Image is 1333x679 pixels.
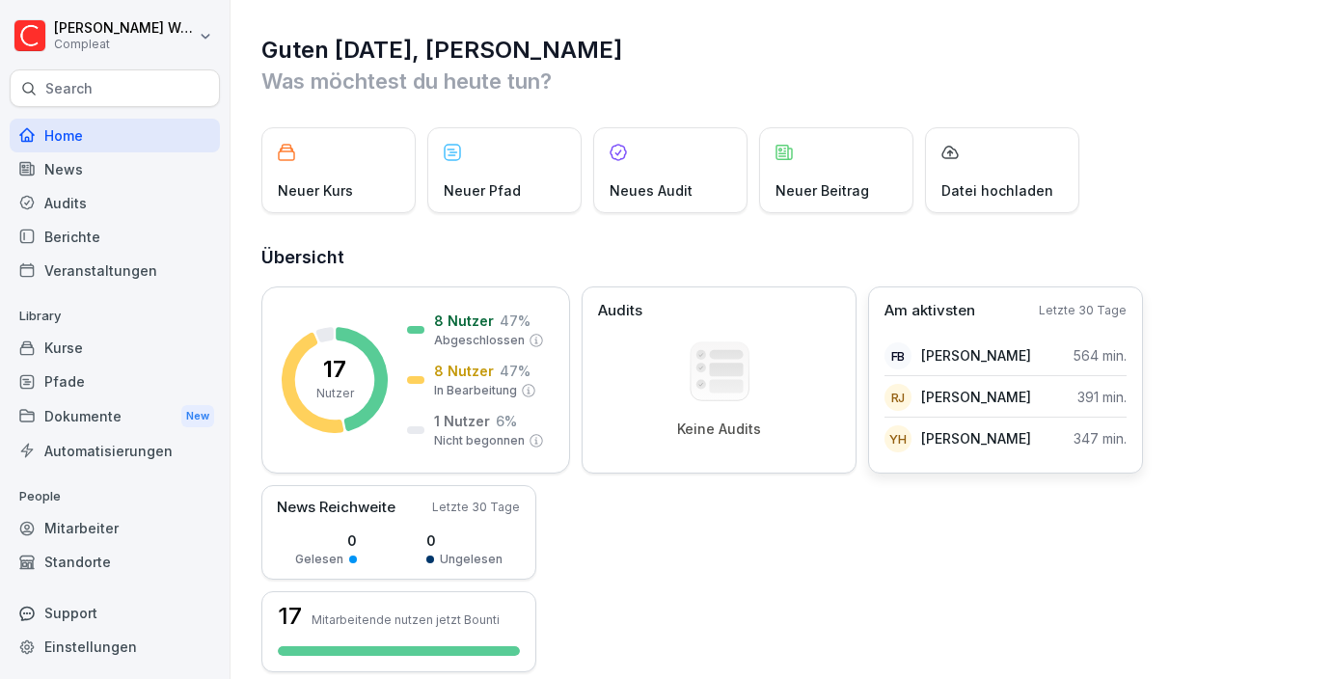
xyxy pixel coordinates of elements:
[10,630,220,664] a: Einstellungen
[316,385,354,402] p: Nutzer
[10,119,220,152] a: Home
[434,432,525,449] p: Nicht begonnen
[432,499,520,516] p: Letzte 30 Tage
[440,551,503,568] p: Ungelesen
[775,180,869,201] p: Neuer Beitrag
[434,311,494,331] p: 8 Nutzer
[323,358,346,381] p: 17
[426,530,503,551] p: 0
[496,411,517,431] p: 6 %
[434,411,490,431] p: 1 Nutzer
[1039,302,1127,319] p: Letzte 30 Tage
[1077,387,1127,407] p: 391 min.
[921,428,1031,448] p: [PERSON_NAME]
[10,511,220,545] a: Mitarbeiter
[884,384,911,411] div: RJ
[278,605,302,628] h3: 17
[181,405,214,427] div: New
[295,530,357,551] p: 0
[500,311,530,331] p: 47 %
[54,38,195,51] p: Compleat
[921,345,1031,366] p: [PERSON_NAME]
[1074,428,1127,448] p: 347 min.
[10,545,220,579] a: Standorte
[10,398,220,434] a: DokumenteNew
[434,382,517,399] p: In Bearbeitung
[278,180,353,201] p: Neuer Kurs
[444,180,521,201] p: Neuer Pfad
[941,180,1053,201] p: Datei hochladen
[10,301,220,332] p: Library
[10,220,220,254] a: Berichte
[677,421,761,438] p: Keine Audits
[10,596,220,630] div: Support
[261,66,1304,96] p: Was möchtest du heute tun?
[54,20,195,37] p: [PERSON_NAME] Welz
[10,254,220,287] a: Veranstaltungen
[10,365,220,398] a: Pfade
[261,244,1304,271] h2: Übersicht
[598,300,642,322] p: Audits
[10,331,220,365] a: Kurse
[10,186,220,220] a: Audits
[295,551,343,568] p: Gelesen
[10,481,220,512] p: People
[884,342,911,369] div: FB
[884,300,975,322] p: Am aktivsten
[610,180,693,201] p: Neues Audit
[500,361,530,381] p: 47 %
[45,79,93,98] p: Search
[884,425,911,452] div: YH
[277,497,395,519] p: News Reichweite
[1074,345,1127,366] p: 564 min.
[261,35,1304,66] h1: Guten [DATE], [PERSON_NAME]
[921,387,1031,407] p: [PERSON_NAME]
[10,434,220,468] a: Automatisierungen
[434,332,525,349] p: Abgeschlossen
[312,612,500,627] p: Mitarbeitende nutzen jetzt Bounti
[10,398,220,434] div: Dokumente
[434,361,494,381] p: 8 Nutzer
[10,152,220,186] a: News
